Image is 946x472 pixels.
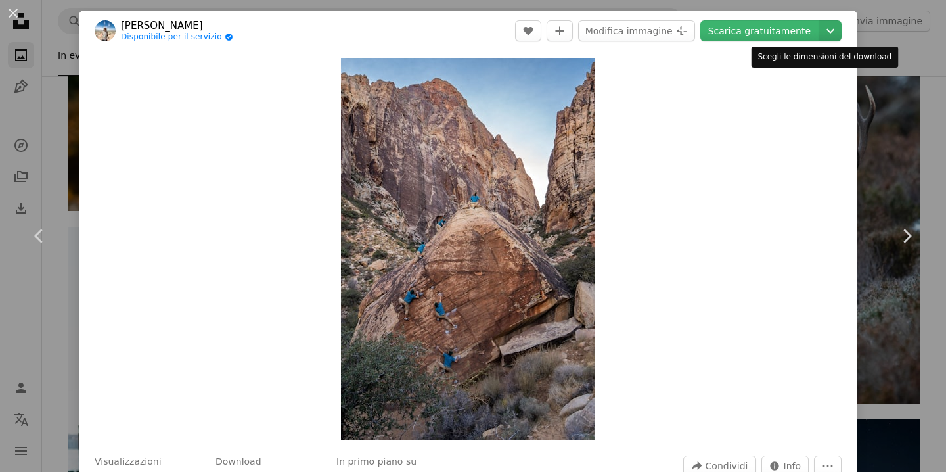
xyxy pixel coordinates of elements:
[547,20,573,41] button: Aggiungi alla Collezione
[215,456,261,469] h3: Download
[341,58,595,440] img: Un gruppo di persone che si arrampicano sul fianco di una montagna
[515,20,541,41] button: Mi piace
[341,58,595,440] button: Ingrandisci questa immagine
[95,456,162,469] h3: Visualizzazioni
[95,20,116,41] img: Vai al profilo di Dennis Yu
[867,173,946,299] a: Avanti
[752,47,899,68] div: Scegli le dimensioni del download
[121,32,233,43] a: Disponibile per il servizio
[578,20,695,41] button: Modifica immagine
[336,456,417,469] h3: In primo piano su
[700,20,819,41] a: Scarica gratuitamente
[819,20,842,41] button: Scegli le dimensioni del download
[121,19,233,32] a: [PERSON_NAME]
